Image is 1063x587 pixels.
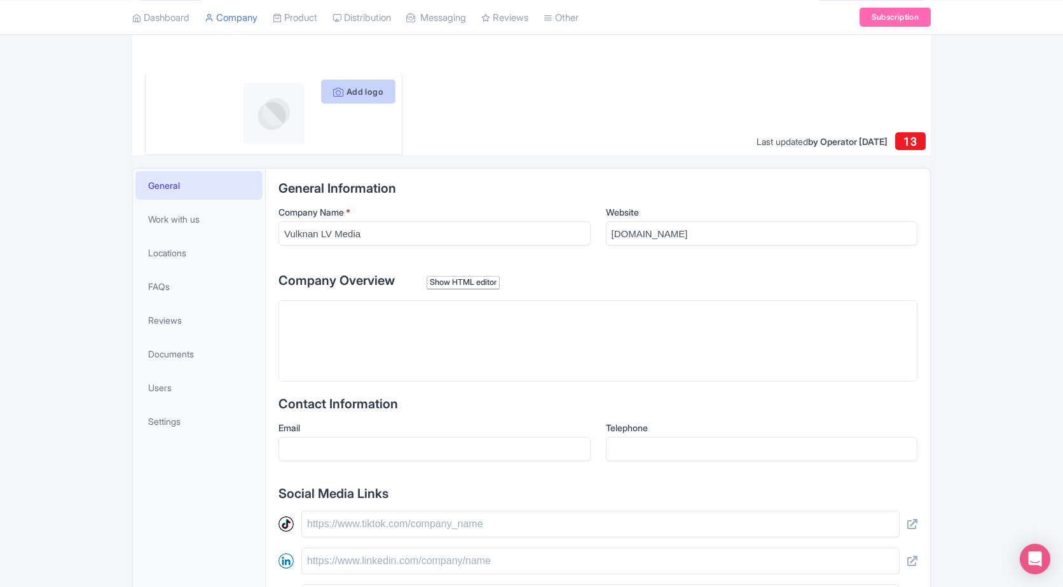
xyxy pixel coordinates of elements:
button: Add logo [321,79,395,104]
span: Users [148,381,172,394]
input: https://www.tiktok.com/company_name [301,511,900,537]
a: FAQs [135,272,263,301]
span: Company Name [278,207,344,218]
a: Settings [135,407,263,436]
span: Settings [148,415,181,428]
h2: General Information [278,181,917,195]
div: Open Intercom Messenger [1020,544,1050,574]
span: by Operator [DATE] [808,136,888,147]
div: Show HTML editor [427,276,500,289]
span: Telephone [606,422,648,433]
span: Company Overview [278,273,395,288]
span: Website [606,207,639,218]
span: 13 [903,135,917,148]
a: Documents [135,340,263,368]
span: FAQs [148,280,170,293]
a: Locations [135,238,263,267]
img: profile-logo-d1a8e230fb1b8f12adc913e4f4d7365c.png [243,83,305,144]
div: Last updated [757,135,888,148]
img: linkedin-round-01-4bc9326eb20f8e88ec4be7e8773b84b7.svg [278,553,294,569]
h2: Contact Information [278,397,917,411]
span: Work with us [148,212,200,226]
input: https://www.linkedin.com/company/name [301,548,900,574]
span: Email [278,422,300,433]
a: General [135,171,263,200]
span: Locations [148,246,186,259]
span: Documents [148,347,194,361]
a: Users [135,373,263,402]
img: tiktok-round-01-ca200c7ba8d03f2cade56905edf8567d.svg [278,516,294,532]
span: Reviews [148,314,182,327]
h2: Social Media Links [278,487,917,501]
a: Reviews [135,306,263,335]
a: Subscription [860,8,931,27]
a: Work with us [135,205,263,233]
span: General [148,179,180,192]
